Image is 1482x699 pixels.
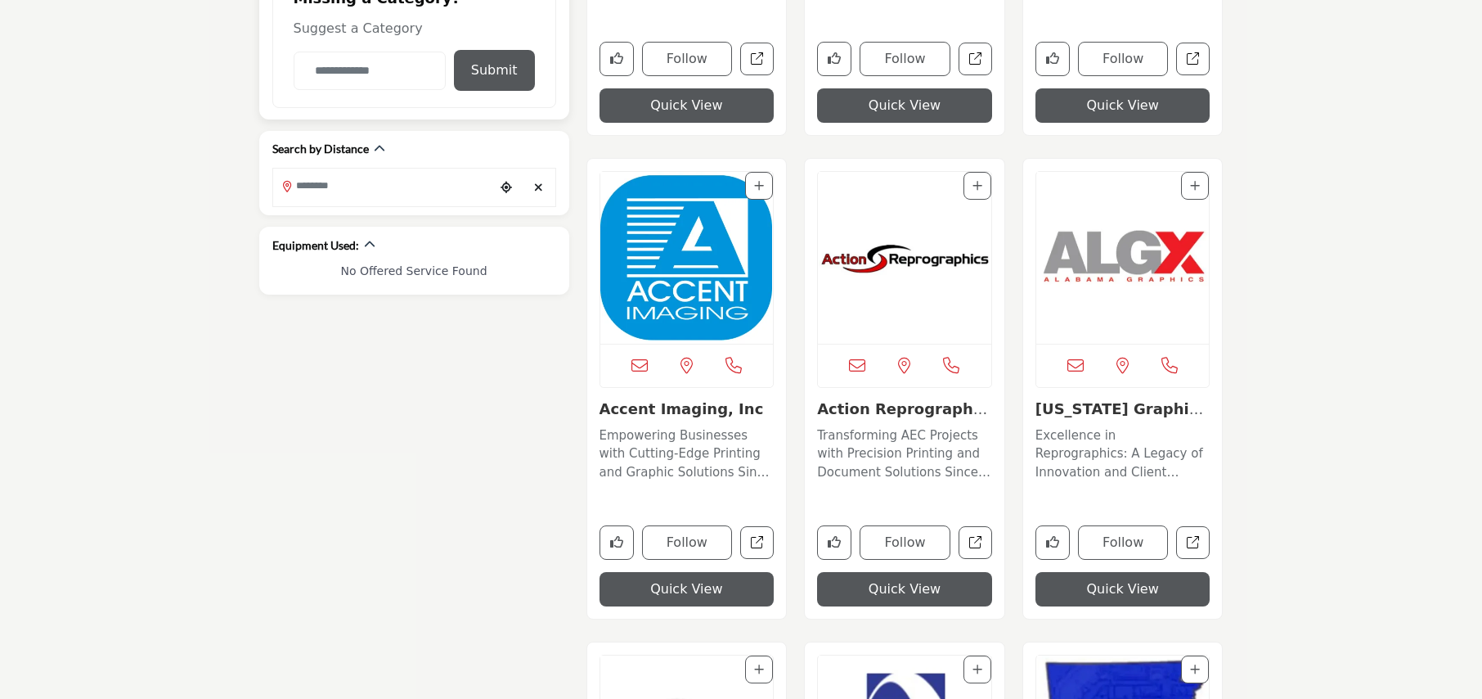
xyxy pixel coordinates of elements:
[272,237,359,254] h2: Equipment Used:
[972,179,982,192] a: Add To List
[959,526,992,560] a: Open action-reprographics in new tab
[600,42,634,76] button: Like company
[642,525,733,560] button: Follow
[494,170,519,205] div: Choose your current location
[817,572,992,607] button: Quick View
[294,52,446,90] input: Category Name
[817,525,851,560] button: Like company
[1190,663,1200,676] a: Add To List
[972,663,982,676] a: Add To List
[272,264,556,278] h6: No Offered Service Found
[1078,525,1169,560] button: Follow
[740,526,774,560] a: Open accent-imaging-inc in new tab
[1035,400,1210,418] h3: Alabama Graphics & Engineering Supply, Inc.
[294,20,423,36] span: Suggest a Category
[600,88,775,123] button: Quick View
[600,172,774,344] a: Open Listing in new tab
[600,426,775,482] p: Empowering Businesses with Cutting-Edge Printing and Graphic Solutions Since [DATE] Founded in [D...
[1176,43,1210,76] a: Open abc-blueprints in new tab
[272,141,369,157] h2: Search by Distance
[1035,88,1210,123] button: Quick View
[1036,172,1210,344] a: Open Listing in new tab
[1035,42,1070,76] button: Like company
[1035,572,1210,607] button: Quick View
[817,400,992,418] h3: Action Reprographics
[860,525,950,560] button: Follow
[1035,400,1206,435] a: [US_STATE] Graphics & E...
[860,42,950,76] button: Follow
[1035,525,1070,560] button: Like company
[817,88,992,123] button: Quick View
[1035,426,1210,482] p: Excellence in Reprographics: A Legacy of Innovation and Client Satisfaction Founded in [DATE], th...
[754,179,764,192] a: Add To List
[818,172,991,344] img: Action Reprographics
[817,400,987,435] a: Action Reprographics...
[754,663,764,676] a: Add To List
[1036,172,1210,344] img: Alabama Graphics & Engineering Supply, Inc.
[454,50,535,91] button: Submit
[740,43,774,76] a: Open a-e-reprographics-az in new tab
[600,400,775,418] h3: Accent Imaging, Inc
[1035,422,1210,482] a: Excellence in Reprographics: A Legacy of Innovation and Client Satisfaction Founded in [DATE], th...
[600,400,764,417] a: Accent Imaging, Inc
[1078,42,1169,76] button: Follow
[642,42,733,76] button: Follow
[959,43,992,76] a: Open a-e-reprographics-inc-va in new tab
[600,172,774,344] img: Accent Imaging, Inc
[600,572,775,607] button: Quick View
[1190,179,1200,192] a: Add To List
[600,525,634,560] button: Like company
[600,422,775,482] a: Empowering Businesses with Cutting-Edge Printing and Graphic Solutions Since [DATE] Founded in [D...
[817,42,851,76] button: Like company
[527,170,551,205] div: Clear search location
[273,170,494,202] input: Search Location
[818,172,991,344] a: Open Listing in new tab
[817,422,992,482] a: Transforming AEC Projects with Precision Printing and Document Solutions Since [DATE]. Since [DAT...
[817,426,992,482] p: Transforming AEC Projects with Precision Printing and Document Solutions Since [DATE]. Since [DAT...
[1176,526,1210,560] a: Open alabama-graphics-engineering-supply-inc in new tab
